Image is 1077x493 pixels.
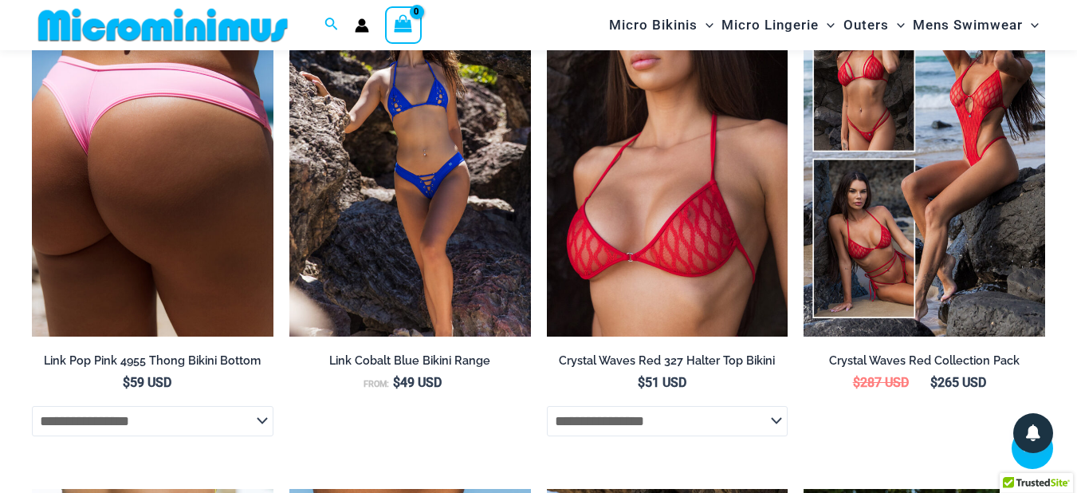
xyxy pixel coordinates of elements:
[393,375,400,390] span: $
[355,18,369,33] a: Account icon link
[804,353,1045,369] h2: Crystal Waves Red Collection Pack
[609,5,698,45] span: Micro Bikinis
[717,5,839,45] a: Micro LingerieMenu ToggleMenu Toggle
[930,375,986,390] bdi: 265 USD
[123,375,171,390] bdi: 59 USD
[698,5,713,45] span: Menu Toggle
[393,375,442,390] bdi: 49 USD
[853,375,860,390] span: $
[819,5,835,45] span: Menu Toggle
[843,5,889,45] span: Outers
[913,5,1023,45] span: Mens Swimwear
[385,6,422,43] a: View Shopping Cart, empty
[1023,5,1039,45] span: Menu Toggle
[638,375,645,390] span: $
[289,353,531,369] h2: Link Cobalt Blue Bikini Range
[853,375,909,390] bdi: 287 USD
[909,5,1043,45] a: Mens SwimwearMenu ToggleMenu Toggle
[32,353,273,369] h2: Link Pop Pink 4955 Thong Bikini Bottom
[605,5,717,45] a: Micro BikinisMenu ToggleMenu Toggle
[123,375,130,390] span: $
[32,353,273,374] a: Link Pop Pink 4955 Thong Bikini Bottom
[364,379,389,389] span: From:
[32,7,294,43] img: MM SHOP LOGO FLAT
[547,353,788,374] a: Crystal Waves Red 327 Halter Top Bikini
[930,375,937,390] span: $
[603,2,1045,48] nav: Site Navigation
[638,375,686,390] bdi: 51 USD
[324,15,339,35] a: Search icon link
[721,5,819,45] span: Micro Lingerie
[289,353,531,374] a: Link Cobalt Blue Bikini Range
[547,353,788,369] h2: Crystal Waves Red 327 Halter Top Bikini
[804,353,1045,374] a: Crystal Waves Red Collection Pack
[839,5,909,45] a: OutersMenu ToggleMenu Toggle
[889,5,905,45] span: Menu Toggle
